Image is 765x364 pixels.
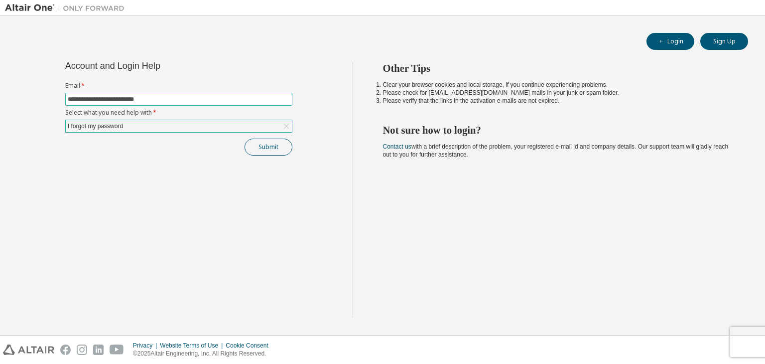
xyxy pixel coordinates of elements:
[66,120,292,132] div: I forgot my password
[245,139,292,156] button: Submit
[383,143,729,158] span: with a brief description of the problem, your registered e-mail id and company details. Our suppo...
[646,33,694,50] button: Login
[65,109,292,117] label: Select what you need help with
[77,345,87,355] img: instagram.svg
[133,350,274,358] p: © 2025 Altair Engineering, Inc. All Rights Reserved.
[226,342,274,350] div: Cookie Consent
[66,121,125,132] div: I forgot my password
[110,345,124,355] img: youtube.svg
[383,143,411,150] a: Contact us
[60,345,71,355] img: facebook.svg
[383,97,731,105] li: Please verify that the links in the activation e-mails are not expired.
[160,342,226,350] div: Website Terms of Use
[383,89,731,97] li: Please check for [EMAIL_ADDRESS][DOMAIN_NAME] mails in your junk or spam folder.
[700,33,748,50] button: Sign Up
[65,62,247,70] div: Account and Login Help
[3,345,54,355] img: altair_logo.svg
[383,62,731,75] h2: Other Tips
[5,3,129,13] img: Altair One
[383,81,731,89] li: Clear your browser cookies and local storage, if you continue experiencing problems.
[65,82,292,90] label: Email
[133,342,160,350] div: Privacy
[383,124,731,137] h2: Not sure how to login?
[93,345,104,355] img: linkedin.svg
